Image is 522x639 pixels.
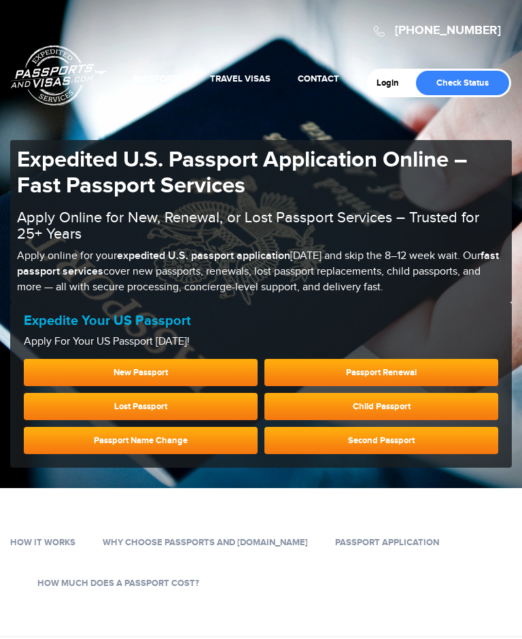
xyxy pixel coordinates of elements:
[264,427,498,454] a: Second Passport
[24,313,498,329] h2: Expedite Your US Passport
[103,537,308,548] a: Why Choose Passports and [DOMAIN_NAME]
[17,209,505,242] h2: Apply Online for New, Renewal, or Lost Passport Services – Trusted for 25+ Years
[416,71,509,95] a: Check Status
[11,45,107,106] a: Passports & [DOMAIN_NAME]
[17,249,505,296] p: Apply online for your [DATE] and skip the 8–12 week wait. Our cover new passports, renewals, lost...
[37,578,199,589] a: How Much Does a Passport Cost?
[24,393,258,420] a: Lost Passport
[377,77,408,88] a: Login
[24,359,258,386] a: New Passport
[335,537,439,548] a: Passport Application
[298,73,339,84] a: Contact
[24,427,258,454] a: Passport Name Change
[17,147,505,199] h1: Expedited U.S. Passport Application Online – Fast Passport Services
[117,249,290,262] b: expedited U.S. passport application
[264,359,498,386] a: Passport Renewal
[10,537,75,548] a: How it works
[264,393,498,420] a: Child Passport
[133,73,183,84] a: Passports
[24,334,498,350] p: Apply For Your US Passport [DATE]!
[210,73,271,84] a: Travel Visas
[395,23,501,38] a: [PHONE_NUMBER]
